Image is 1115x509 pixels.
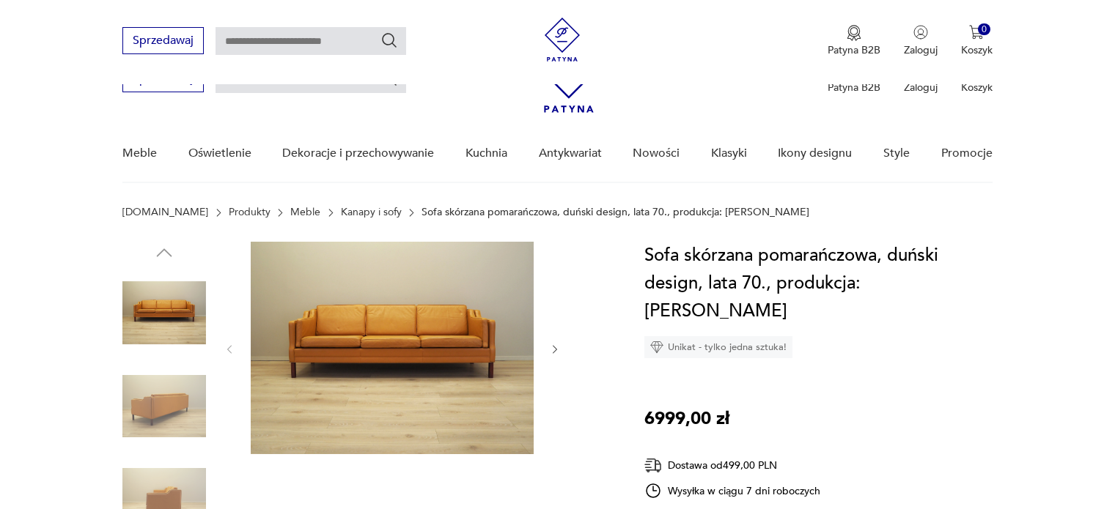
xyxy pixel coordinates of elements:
button: Szukaj [380,31,398,49]
p: Zaloguj [904,43,938,57]
a: Produkty [229,207,271,218]
a: Oświetlenie [188,125,251,182]
button: Zaloguj [904,25,938,57]
a: Ikony designu [778,125,852,182]
img: Patyna - sklep z meblami i dekoracjami vintage [540,18,584,62]
p: Zaloguj [904,81,938,94]
a: Dekoracje i przechowywanie [282,125,434,182]
a: Meble [122,125,157,182]
p: Koszyk [961,43,993,57]
button: 0Koszyk [961,25,993,57]
div: 0 [978,23,990,36]
p: 6999,00 zł [644,405,729,433]
p: Sofa skórzana pomarańczowa, duński design, lata 70., produkcja: [PERSON_NAME] [422,207,809,218]
a: Kanapy i sofy [341,207,402,218]
img: Zdjęcie produktu Sofa skórzana pomarańczowa, duński design, lata 70., produkcja: Dania [122,365,206,448]
a: Meble [290,207,320,218]
img: Zdjęcie produktu Sofa skórzana pomarańczowa, duński design, lata 70., produkcja: Dania [251,242,534,454]
img: Zdjęcie produktu Sofa skórzana pomarańczowa, duński design, lata 70., produkcja: Dania [122,271,206,354]
a: Nowości [633,125,680,182]
h1: Sofa skórzana pomarańczowa, duński design, lata 70., produkcja: [PERSON_NAME] [644,242,993,325]
a: Ikona medaluPatyna B2B [828,25,880,57]
a: Promocje [941,125,993,182]
a: Antykwariat [539,125,602,182]
button: Patyna B2B [828,25,880,57]
img: Ikonka użytkownika [913,25,928,40]
div: Wysyłka w ciągu 7 dni roboczych [644,482,820,499]
a: Style [883,125,910,182]
p: Koszyk [961,81,993,94]
img: Ikona diamentu [650,341,663,354]
p: Patyna B2B [828,43,880,57]
div: Dostawa od 499,00 PLN [644,456,820,475]
img: Ikona dostawy [644,456,662,475]
a: Kuchnia [465,125,507,182]
a: Sprzedawaj [122,75,204,85]
p: Patyna B2B [828,81,880,94]
div: Unikat - tylko jedna sztuka! [644,336,792,358]
a: [DOMAIN_NAME] [122,207,208,218]
img: Ikona medalu [847,25,861,41]
a: Sprzedawaj [122,37,204,47]
button: Sprzedawaj [122,27,204,54]
a: Klasyki [711,125,747,182]
img: Ikona koszyka [969,25,984,40]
